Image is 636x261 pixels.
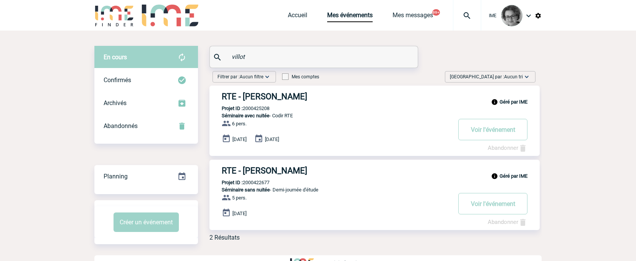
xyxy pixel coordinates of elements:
[501,5,522,26] img: 101028-0.jpg
[488,219,527,225] a: Abandonner
[222,180,243,185] b: Projet ID :
[94,165,198,187] a: Planning
[232,121,247,126] span: 6 pers.
[104,53,127,61] span: En cours
[94,115,198,138] div: Retrouvez ici tous vos événements annulés
[209,234,240,241] div: 2 Résultats
[104,99,127,107] span: Archivés
[393,11,433,22] a: Mes messages
[232,136,247,142] span: [DATE]
[523,73,531,81] img: baseline_expand_more_white_24dp-b.png
[217,73,263,81] span: Filtrer par :
[94,5,134,26] img: IME-Finder
[232,211,247,216] span: [DATE]
[488,144,527,151] a: Abandonner
[94,165,198,188] div: Retrouvez ici tous vos événements organisés par date et état d'avancement
[104,122,138,130] span: Abandonnés
[209,180,269,185] p: 2000422677
[458,193,527,214] button: Voir l'événement
[209,166,540,175] a: RTE - [PERSON_NAME]
[500,173,527,179] b: Géré par IME
[104,76,131,84] span: Confirmés
[230,51,400,62] input: Rechercher un événement par son nom
[282,74,319,79] label: Mes comptes
[222,105,243,111] b: Projet ID :
[222,166,451,175] h3: RTE - [PERSON_NAME]
[432,9,440,16] button: 99+
[94,92,198,115] div: Retrouvez ici tous les événements que vous avez décidé d'archiver
[288,11,307,22] a: Accueil
[209,113,451,118] p: - Codir RTE
[209,187,451,193] p: - Demi-journée d'étude
[327,11,373,22] a: Mes événements
[491,173,498,180] img: info_black_24dp.svg
[240,74,263,79] span: Aucun filtre
[114,212,179,232] button: Créer un événement
[450,73,523,81] span: [GEOGRAPHIC_DATA] par :
[489,13,496,18] span: IME
[232,195,247,201] span: 5 pers.
[263,73,271,81] img: baseline_expand_more_white_24dp-b.png
[222,187,270,193] span: Séminaire sans nuitée
[222,113,269,118] span: Séminaire avec nuitée
[491,99,498,105] img: info_black_24dp.svg
[222,92,451,101] h3: RTE - [PERSON_NAME]
[209,105,269,111] p: 2000425208
[458,119,527,140] button: Voir l'événement
[94,46,198,69] div: Retrouvez ici tous vos évènements avant confirmation
[265,136,279,142] span: [DATE]
[104,173,128,180] span: Planning
[500,99,527,105] b: Géré par IME
[209,92,540,101] a: RTE - [PERSON_NAME]
[504,74,523,79] span: Aucun tri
